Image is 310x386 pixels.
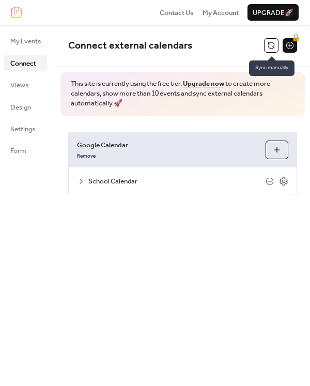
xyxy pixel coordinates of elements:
[4,99,47,115] a: Design
[10,58,36,69] span: Connect
[77,140,257,150] span: Google Calendar
[160,8,194,18] span: Contact Us
[4,33,47,49] a: My Events
[4,142,47,159] a: Form
[253,8,293,18] span: Upgrade 🚀
[11,7,22,18] img: logo
[249,60,295,76] span: Sync manually
[10,80,28,90] span: Views
[4,76,47,93] a: Views
[77,153,96,160] span: Remove
[10,146,26,156] span: Form
[4,120,47,137] a: Settings
[10,124,35,134] span: Settings
[10,102,31,113] span: Design
[88,176,266,187] span: School Calendar
[247,4,299,21] button: Upgrade🚀
[203,8,239,18] span: My Account
[183,77,224,90] a: Upgrade now
[68,36,192,55] span: Connect external calendars
[203,7,239,18] a: My Account
[71,79,295,109] span: This site is currently using the free tier. to create more calendars, show more than 10 events an...
[10,36,41,47] span: My Events
[160,7,194,18] a: Contact Us
[4,55,47,71] a: Connect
